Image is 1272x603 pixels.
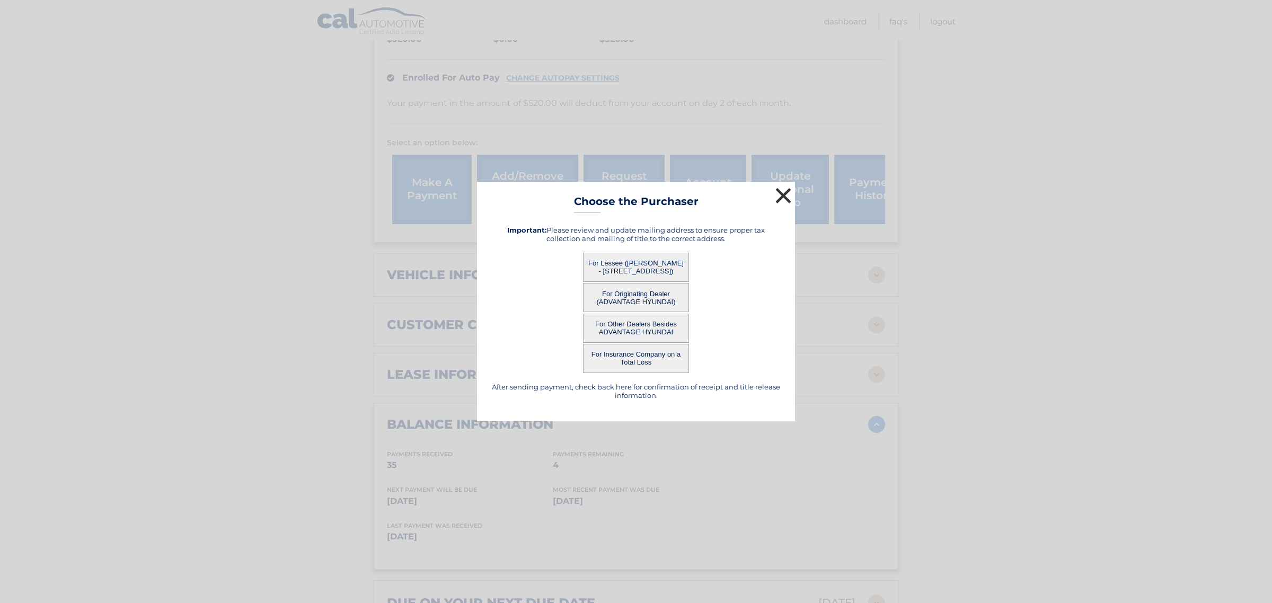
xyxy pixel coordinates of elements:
[773,185,794,206] button: ×
[583,344,689,373] button: For Insurance Company on a Total Loss
[490,226,782,243] h5: Please review and update mailing address to ensure proper tax collection and mailing of title to ...
[490,383,782,400] h5: After sending payment, check back here for confirmation of receipt and title release information.
[507,226,546,234] strong: Important:
[583,283,689,312] button: For Originating Dealer (ADVANTAGE HYUNDAI)
[583,253,689,282] button: For Lessee ([PERSON_NAME] - [STREET_ADDRESS])
[574,195,699,214] h3: Choose the Purchaser
[583,314,689,343] button: For Other Dealers Besides ADVANTAGE HYUNDAI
